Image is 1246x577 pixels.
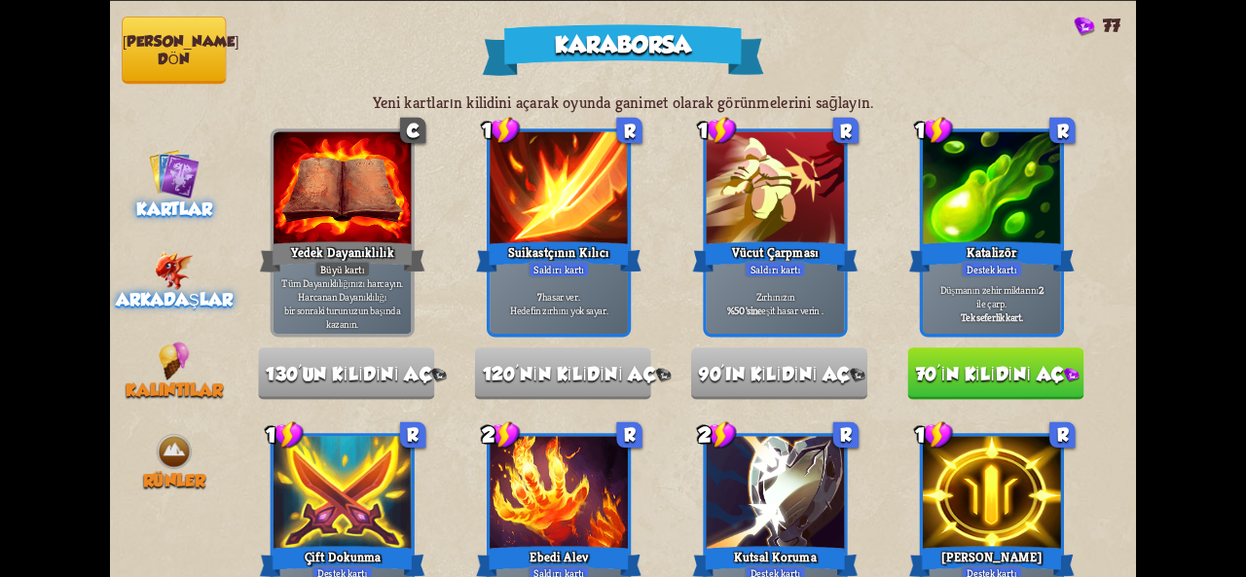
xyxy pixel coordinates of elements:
[407,120,420,140] font: C
[751,262,801,275] font: Saldırı kartı
[761,304,823,317] font: eşit hasar verin .
[1074,17,1094,36] img: Gem.png
[483,363,656,383] font: 120'nin kilidini aç
[1057,424,1069,445] font: R
[840,120,852,140] font: R
[732,243,819,260] font: Vücut Çarpması
[727,304,761,317] font: %50'sine
[840,424,852,445] font: R
[122,16,226,83] button: [PERSON_NAME] dön
[266,363,431,383] font: 130'un kilidini aç
[756,290,795,304] font: Zırhınızın
[656,368,672,382] img: Gem.png
[915,423,925,447] font: 1
[258,347,434,400] button: 130'un kilidini aç
[941,548,1042,564] font: [PERSON_NAME]
[555,31,691,56] font: Karaborsa
[510,304,608,317] font: Hedefin zırhını yok sayar.
[431,368,447,382] img: Gem.png
[578,290,580,304] font: .
[698,423,711,447] font: 2
[1074,16,1119,36] div: Mücevherler
[1005,297,1007,310] font: .
[542,290,578,304] font: hasar ver
[407,424,419,445] font: R
[475,347,651,400] button: 120'nin kilidini aç
[1103,16,1120,36] font: 77
[976,297,1005,310] font: ile çarp
[291,243,394,260] font: Yedek Dayanıklılık
[159,342,190,380] img: IceCream.png
[126,379,223,400] font: Kalıntılar
[155,251,194,290] img: Little_Fire_Dragon.png
[136,198,211,219] font: Kartlar
[266,423,275,447] font: 1
[850,368,865,382] img: Gem.png
[305,548,381,564] font: Çift Dokunma
[508,243,609,260] font: Suikastçının Kılıcı
[915,119,925,142] font: 1
[699,363,850,383] font: 90'ın kilidini aç
[482,423,495,447] font: 2
[533,262,584,275] font: Saldırı kartı
[373,92,874,113] font: Yeni kartların kilidini açarak oyunda ganimet olarak görünmelerini sağlayın.
[691,347,867,400] button: 90'ın kilidini aç
[281,276,403,290] font: Tüm Dayanıklılığınızı harcayın.
[624,120,636,140] font: R
[940,283,1039,297] font: Düşmanın zehir miktarını
[907,347,1083,400] button: 70'in kilidini aç
[698,119,708,142] font: 1
[148,148,200,199] img: Cards_Icon.png
[143,470,205,490] font: Rünler
[320,262,365,275] font: Büyü kartı
[1064,368,1080,382] img: Gem.png
[961,310,1023,324] font: Tek seferlik kart.
[284,304,400,331] font: bir sonraki turunuzun başında kazanın.
[967,262,1017,275] font: Destek kartı
[916,363,1064,383] font: 70'in kilidini aç
[298,290,386,304] font: Harcanan Dayanıklılığı
[1057,120,1069,140] font: R
[123,33,239,67] font: [PERSON_NAME] dön
[624,424,636,445] font: R
[155,432,194,471] img: Earth.png
[1039,283,1044,297] font: 2
[530,548,588,564] font: Ebedi Alev
[116,289,233,309] font: Arkadaşlar
[537,290,542,304] font: 7
[734,548,816,564] font: Kutsal Koruma
[482,119,492,142] font: 1
[967,243,1016,260] font: Katalizör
